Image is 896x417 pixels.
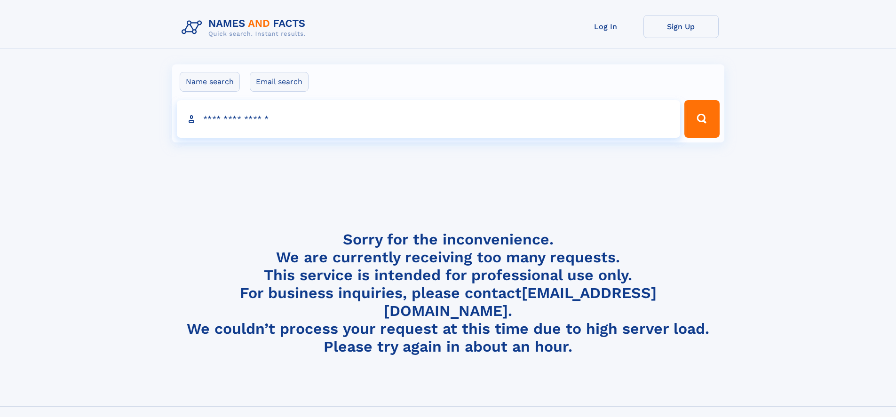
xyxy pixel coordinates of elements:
[178,15,313,40] img: Logo Names and Facts
[180,72,240,92] label: Name search
[568,15,643,38] a: Log In
[250,72,309,92] label: Email search
[684,100,719,138] button: Search Button
[177,100,681,138] input: search input
[384,284,657,320] a: [EMAIL_ADDRESS][DOMAIN_NAME]
[643,15,719,38] a: Sign Up
[178,230,719,356] h4: Sorry for the inconvenience. We are currently receiving too many requests. This service is intend...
